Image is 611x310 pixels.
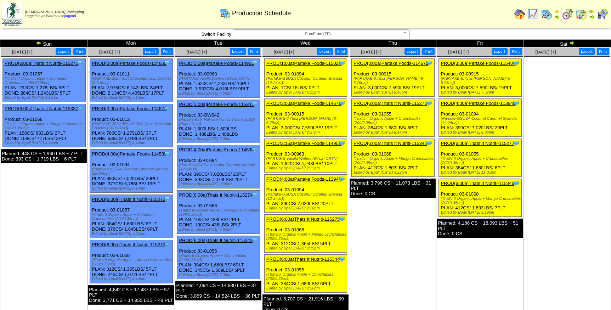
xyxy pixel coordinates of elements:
[77,105,84,112] img: Tooltip
[164,60,171,67] img: Tooltip
[92,277,172,281] div: Edited by Bpali [DATE] 4:14pm
[510,48,522,55] button: Print
[541,9,552,20] img: calendarprod.gif
[554,9,560,14] img: arrowleft.gif
[179,118,260,126] div: (Partake Bulk Full size Vanilla Wafers (LBS) (Super Sac))
[264,175,347,213] div: Product: 03-01094 PLAN: 390CS / 7,020LBS / 20PLT
[179,137,260,141] div: Edited by Bpali [DATE] 7:05pm
[441,197,521,205] div: (That's It Organic Apple + Mango Crunchables (200/0.35oz))
[266,232,347,241] div: (That's It Organic Apple + Mango Crunchables (200/0.35oz))
[338,255,345,263] img: Tooltip
[5,77,85,85] div: (That's It Organic Apple + Cinnamon Crunchables (200/0.35oz))
[425,140,432,147] img: Tooltip
[179,61,254,66] a: PROD(3:00a)Partake Foods-114951
[177,59,260,98] div: Product: 03-00963 PLAN: 1,620CS / 4,243LBS / 10PLT DONE: 1,533CS / 4,015LBS / 9PLT
[179,192,253,198] a: PROD(6:00a)Thats It Nutriti-115274
[361,50,381,55] a: [DATE] [+]
[251,146,258,153] img: Tooltip
[0,40,87,47] td: Sun
[514,9,525,20] img: home.gif
[353,90,434,95] div: Edited by Bpali [DATE] 8:45pm
[179,208,260,217] div: (That's It Organic Apple + Mango Crunchables (200/0.35oz))
[535,50,556,55] a: [DATE] [+]
[56,48,72,55] button: Export
[513,100,520,107] img: Tooltip
[175,281,261,300] div: Planned: 4,094 CS ~ 14,980 LBS ~ 37 PLT Done: 3,859 CS ~ 14,524 LBS ~ 36 PLT
[589,9,595,14] img: arrowleft.gif
[266,141,341,146] a: PROD(3:15a)Partake Foods-114953
[441,61,515,66] a: PROD(3:00a)Partake Foods-115404
[422,48,435,55] button: Print
[353,170,434,175] div: Edited by Bpali [DATE] 3:22pm
[264,139,347,173] div: Product: 03-00963 PLAN: 1,620CS / 4,243LBS / 10PLT
[179,147,254,152] a: PROD(4:00a)Partake Foods-114536
[236,30,400,38] span: FreeFrom (FF)
[349,40,436,47] td: Thu
[425,100,432,107] img: Tooltip
[92,122,172,130] div: (PARTAKE-2024 3PK SS Soft Chocolate Chip Cookies (24-1.09oz))
[266,192,347,201] div: (Partake-GSUSA Coconut Caramel Granola (12-24oz))
[92,151,166,157] a: PROD(4:00a)Partake Foods-114535
[179,238,253,243] a: PROD(6:00a)Thats It Nutriti-115343
[5,106,78,111] a: PROD(6:00a)Thats It Nutriti-115332
[338,60,345,67] img: Tooltip
[90,240,173,283] div: Product: 03-01068 PLAN: 312CS / 1,365LBS / 5PLT DONE: 245CS / 1,072LBS / 4PLT
[317,48,333,55] button: Export
[554,14,560,20] img: arrowright.gif
[266,216,340,222] a: PROD(6:00a)Thats It Nutriti-115275
[492,48,508,55] button: Export
[92,213,172,221] div: (That's It Organic Apple + Cinnamon Crunchables (200/0.35oz))
[266,101,341,106] a: PROD(3:00a)Partake Foods-114671
[335,48,347,55] button: Print
[179,273,260,277] div: Edited by Bpali [DATE] 7:05pm
[266,117,347,125] div: (PARTAKE-6.75oz [PERSON_NAME] (6-6.75oz))
[439,179,522,217] div: Product: 03-01068 PLAN: 412CS / 1,803LBS / 7PLT
[436,40,524,47] td: Fri
[266,130,347,135] div: Edited by Bpali [DATE] 2:27pm
[353,77,434,85] div: (PARTAKE-6.75oz [PERSON_NAME] (6-6.75oz))
[264,59,347,97] div: Product: 03-01094 PLAN: 1CS / 18LBS / 0PLT
[90,195,173,238] div: Product: 03-01057 PLAN: 384CS / 1,680LBS / 6PLT DONE: 376CS / 1,645LBS / 6PLT
[441,210,521,215] div: Edited by Bpali [DATE] 3:19pm
[266,206,347,210] div: Edited by Bpali [DATE] 2:26pm
[448,50,469,55] a: [DATE] [+]
[266,77,347,85] div: (Partake-GSUSA Coconut Caramel Granola (12-24oz))
[439,99,522,137] div: Product: 03-01094 PLAN: 390CS / 7,020LBS / 20PLT
[179,227,260,232] div: Edited by Bpali [DATE] 7:05pm
[77,60,84,67] img: Tooltip
[179,254,260,262] div: (That's It Organic Apple + Crunchables (200/0.35oz))
[251,191,258,198] img: Tooltip
[99,50,120,55] a: [DATE] [+]
[3,104,86,147] div: Product: 03-01068 PLAN: 156CS / 683LBS / 2PLT DONE: 109CS / 477LBS / 2PLT
[177,145,260,188] div: Product: 03-01094 PLAN: 390CS / 7,020LBS / 20PLT DONE: 393CS / 7,074LBS / 20PLT
[441,77,521,85] div: (PARTAKE-6.75oz [PERSON_NAME] (6-6.75oz))
[3,59,86,102] div: Product: 03-01057 PLAN: 292CS / 1,278LBS / 5PLT DONE: 284CS / 1,243LBS / 5PLT
[64,14,76,18] a: (logout)
[248,48,260,55] button: Print
[92,197,165,202] a: PROD(6:00a)Thats It Nutriti-115272
[441,90,521,95] div: Edited by Bpali [DATE] 7:52pm
[527,9,539,20] img: line_graph.gif
[266,272,347,281] div: (That's It Organic Apple + Crunchables (200/0.35oz))
[266,90,347,95] div: Edited by Bpali [DATE] 6:15pm
[441,157,521,165] div: (That's It Organic Apple + Crunchables (200/0.35oz))
[179,163,260,171] div: (Partake-GSUSA Coconut Caramel Granola (12-24oz))
[92,77,172,85] div: (PARTAKE-2024 Soft Chocolate Chip Cookies (6-5.5oz))
[164,150,171,157] img: Tooltip
[352,139,435,177] div: Product: 03-01068 PLAN: 412CS / 1,803LBS / 7PLT
[25,10,84,18] span: Logged in as Warehouse
[513,140,520,147] img: Tooltip
[230,48,246,55] button: Export
[266,176,341,182] a: PROD(4:00a)Partake Foods-113944
[251,60,258,67] img: Tooltip
[404,48,420,55] button: Export
[264,99,347,137] div: Product: 03-00915 PLAN: 3,000CS / 7,590LBS / 19PLT
[441,181,514,186] a: PROD(6:00a)Thats It Nutriti-115346
[87,40,175,47] td: Mon
[353,101,427,106] a: PROD(6:00a)Thats It Nutriti-115276
[164,241,171,248] img: Tooltip
[179,102,254,107] a: PROD(3:00a)Partake Foods-115347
